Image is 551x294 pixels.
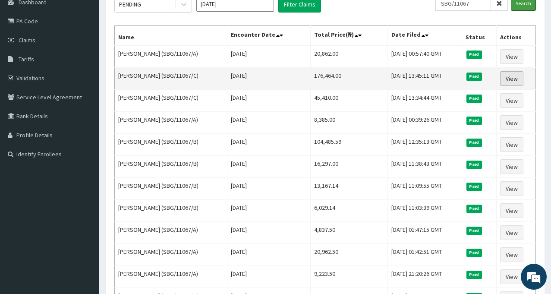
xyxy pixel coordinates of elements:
[310,90,387,112] td: 45,410.00
[19,55,34,63] span: Tariffs
[466,183,482,190] span: Paid
[310,68,387,90] td: 176,464.00
[387,156,462,178] td: [DATE] 11:38:43 GMT
[227,200,311,222] td: [DATE]
[115,68,227,90] td: [PERSON_NAME] (SBG/11067/C)
[115,156,227,178] td: [PERSON_NAME] (SBG/11067/B)
[115,244,227,266] td: [PERSON_NAME] (SBG/11067/A)
[227,68,311,90] td: [DATE]
[115,90,227,112] td: [PERSON_NAME] (SBG/11067/C)
[500,181,523,196] a: View
[500,137,523,152] a: View
[310,26,387,46] th: Total Price(₦)
[16,43,35,65] img: d_794563401_company_1708531726252_794563401
[387,200,462,222] td: [DATE] 11:03:39 GMT
[115,200,227,222] td: [PERSON_NAME] (SBG/11067/B)
[50,91,119,178] span: We're online!
[387,45,462,68] td: [DATE] 00:57:40 GMT
[4,199,164,230] textarea: Type your message and hit 'Enter'
[227,90,311,112] td: [DATE]
[466,249,482,256] span: Paid
[500,93,523,108] a: View
[466,227,482,234] span: Paid
[310,178,387,200] td: 13,167.14
[387,112,462,134] td: [DATE] 00:39:26 GMT
[466,271,482,278] span: Paid
[387,266,462,288] td: [DATE] 21:20:26 GMT
[227,134,311,156] td: [DATE]
[500,71,523,86] a: View
[310,45,387,68] td: 20,862.00
[310,134,387,156] td: 104,485.59
[45,48,145,60] div: Chat with us now
[227,112,311,134] td: [DATE]
[466,95,482,102] span: Paid
[310,222,387,244] td: 4,837.50
[310,244,387,266] td: 20,962.50
[115,266,227,288] td: [PERSON_NAME] (SBG/11067/A)
[387,222,462,244] td: [DATE] 01:47:15 GMT
[500,49,523,64] a: View
[500,247,523,262] a: View
[466,161,482,168] span: Paid
[387,90,462,112] td: [DATE] 13:34:44 GMT
[310,200,387,222] td: 6,029.14
[310,266,387,288] td: 9,223.50
[387,68,462,90] td: [DATE] 13:45:11 GMT
[227,156,311,178] td: [DATE]
[227,178,311,200] td: [DATE]
[500,159,523,174] a: View
[496,26,535,46] th: Actions
[19,36,35,44] span: Claims
[387,244,462,266] td: [DATE] 01:42:51 GMT
[387,26,462,46] th: Date Filed
[466,51,482,58] span: Paid
[115,134,227,156] td: [PERSON_NAME] (SBG/11067/B)
[500,203,523,218] a: View
[500,269,523,284] a: View
[387,134,462,156] td: [DATE] 12:35:13 GMT
[387,178,462,200] td: [DATE] 11:09:55 GMT
[500,225,523,240] a: View
[462,26,496,46] th: Status
[466,73,482,80] span: Paid
[227,266,311,288] td: [DATE]
[466,117,482,124] span: Paid
[227,244,311,266] td: [DATE]
[115,26,227,46] th: Name
[500,115,523,130] a: View
[115,178,227,200] td: [PERSON_NAME] (SBG/11067/B)
[466,139,482,146] span: Paid
[115,45,227,68] td: [PERSON_NAME] (SBG/11067/A)
[466,205,482,212] span: Paid
[227,222,311,244] td: [DATE]
[310,156,387,178] td: 16,297.00
[115,112,227,134] td: [PERSON_NAME] (SBG/11067/A)
[227,26,311,46] th: Encounter Date
[142,4,162,25] div: Minimize live chat window
[227,45,311,68] td: [DATE]
[310,112,387,134] td: 8,385.00
[115,222,227,244] td: [PERSON_NAME] (SBG/11067/A)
